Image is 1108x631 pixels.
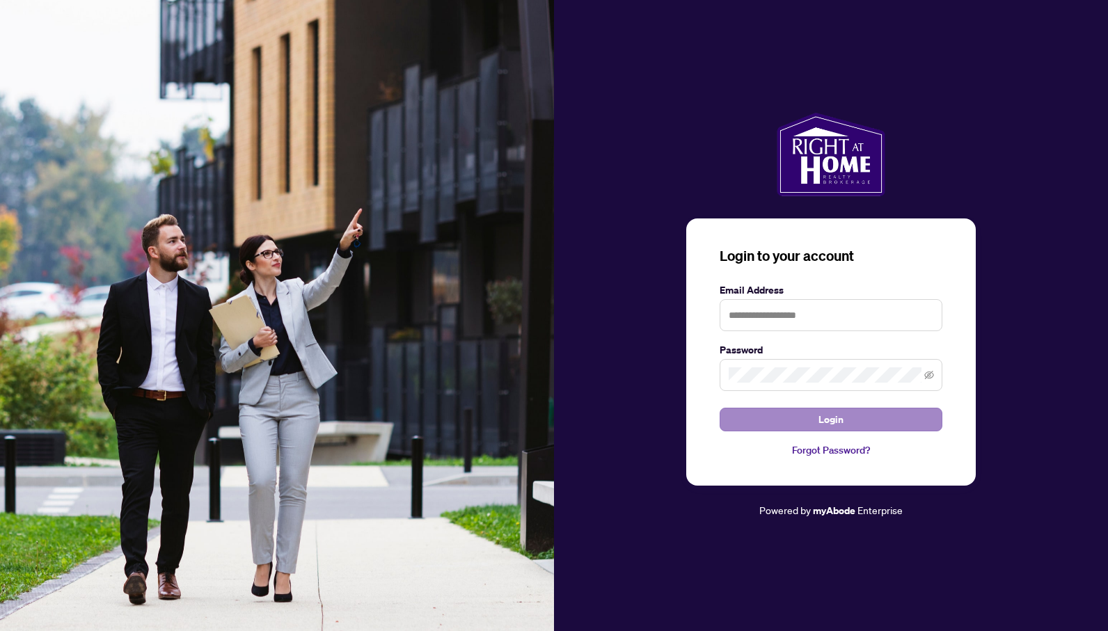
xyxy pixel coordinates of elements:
button: Login [720,408,942,431]
span: Enterprise [857,504,903,516]
label: Email Address [720,282,942,298]
a: Forgot Password? [720,442,942,458]
span: eye-invisible [924,370,934,380]
span: Login [818,408,844,431]
img: ma-logo [777,113,885,196]
label: Password [720,342,942,358]
a: myAbode [813,503,855,518]
span: Powered by [759,504,811,516]
h3: Login to your account [720,246,942,266]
